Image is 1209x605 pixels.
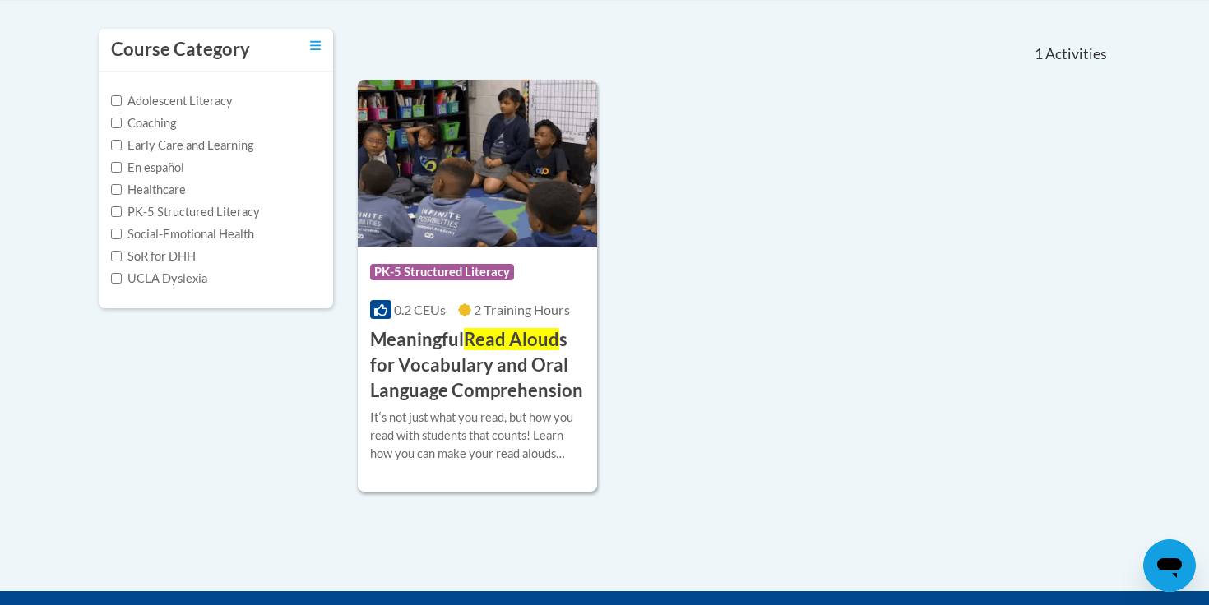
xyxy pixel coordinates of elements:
[474,302,570,317] span: 2 Training Hours
[1045,45,1107,63] span: Activities
[111,225,254,243] label: Social-Emotional Health
[394,302,446,317] span: 0.2 CEUs
[111,247,196,266] label: SoR for DHH
[111,95,122,106] input: Checkbox for Options
[464,328,559,350] span: Read Aloud
[111,92,233,110] label: Adolescent Literacy
[370,264,514,280] span: PK-5 Structured Literacy
[1143,539,1196,592] iframe: Button to launch messaging window
[111,114,176,132] label: Coaching
[370,327,585,403] h3: Meaningful s for Vocabulary and Oral Language Comprehension
[111,184,122,195] input: Checkbox for Options
[111,140,122,150] input: Checkbox for Options
[111,181,186,199] label: Healthcare
[111,229,122,239] input: Checkbox for Options
[111,136,253,155] label: Early Care and Learning
[111,273,122,284] input: Checkbox for Options
[111,206,122,217] input: Checkbox for Options
[1035,45,1043,63] span: 1
[111,162,122,173] input: Checkbox for Options
[111,203,260,221] label: PK-5 Structured Literacy
[310,37,321,55] a: Toggle collapse
[358,80,597,492] a: Course LogoPK-5 Structured Literacy0.2 CEUs2 Training Hours MeaningfulRead Alouds for Vocabulary ...
[111,270,207,288] label: UCLA Dyslexia
[111,118,122,128] input: Checkbox for Options
[111,251,122,261] input: Checkbox for Options
[370,409,585,463] div: Itʹs not just what you read, but how you read with students that counts! Learn how you can make y...
[111,159,184,177] label: En español
[358,80,597,247] img: Course Logo
[111,37,250,62] h3: Course Category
